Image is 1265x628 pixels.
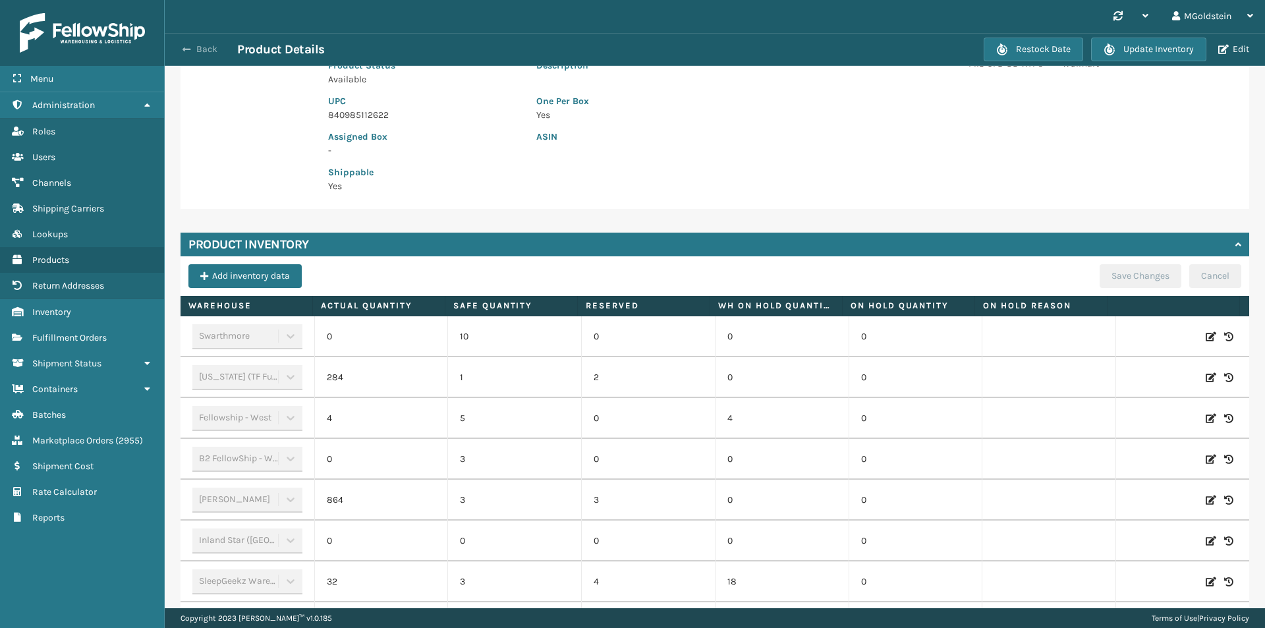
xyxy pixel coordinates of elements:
span: Products [32,254,69,266]
button: Edit [1214,43,1253,55]
td: 4 [314,398,448,439]
td: 0 [849,439,982,480]
td: 0 [715,521,849,561]
button: Update Inventory [1091,38,1206,61]
i: Edit [1206,371,1216,384]
span: ( 2955 ) [115,435,143,446]
button: Restock Date [984,38,1083,61]
i: Inventory History [1224,575,1233,588]
span: Shipping Carriers [32,203,104,214]
td: 0 [849,561,982,602]
label: Warehouse [188,300,304,312]
i: Inventory History [1224,412,1233,425]
p: Yes [328,179,520,193]
p: Yes [536,108,937,122]
i: Edit [1206,330,1216,343]
p: Assigned Box [328,130,520,144]
p: 3 [594,494,703,507]
td: 3 [447,561,581,602]
span: Marketplace Orders [32,435,113,446]
label: On Hold Reason [983,300,1099,312]
span: Fulfillment Orders [32,332,107,343]
td: 0 [715,439,849,480]
a: Privacy Policy [1199,614,1249,623]
td: 0 [715,480,849,521]
i: Inventory History [1224,494,1233,507]
p: One Per Box [536,94,937,108]
td: 0 [447,521,581,561]
td: 0 [849,357,982,398]
p: UPC [328,94,520,108]
td: 3 [447,439,581,480]
td: 5 [447,398,581,439]
td: 0 [849,521,982,561]
p: 0 [594,453,703,466]
td: 864 [314,480,448,521]
p: Copyright 2023 [PERSON_NAME]™ v 1.0.185 [181,608,332,628]
td: 0 [314,316,448,357]
td: 0 [849,480,982,521]
label: WH On hold quantity [718,300,834,312]
span: Rate Calculator [32,486,97,498]
i: Inventory History [1224,330,1233,343]
i: Edit [1206,575,1216,588]
i: Edit [1206,494,1216,507]
p: 0 [594,534,703,548]
h3: Product Details [237,42,325,57]
span: Shipment Cost [32,461,94,472]
button: Add inventory data [188,264,302,288]
i: Edit [1206,453,1216,466]
span: Reports [32,512,65,523]
span: Containers [32,384,78,395]
p: Shippable [328,165,520,179]
img: logo [20,13,145,53]
p: 2 [594,371,703,384]
td: 3 [447,480,581,521]
span: Inventory [32,306,71,318]
span: Channels [32,177,71,188]
label: Actual Quantity [321,300,437,312]
i: Edit [1206,412,1216,425]
span: Lookups [32,229,68,240]
div: | [1152,608,1249,628]
p: - [328,144,520,157]
td: 18 [715,561,849,602]
button: Cancel [1189,264,1241,288]
td: 1 [447,357,581,398]
td: 0 [314,521,448,561]
td: 4 [715,398,849,439]
p: 840985112622 [328,108,520,122]
td: 0 [849,398,982,439]
i: Inventory History [1224,534,1233,548]
span: Users [32,152,55,163]
i: Inventory History [1224,453,1233,466]
label: On Hold Quantity [851,300,967,312]
td: 0 [715,316,849,357]
span: Roles [32,126,55,137]
td: 10 [447,316,581,357]
p: 0 [594,330,703,343]
td: 32 [314,561,448,602]
span: Return Addresses [32,280,104,291]
span: Menu [30,73,53,84]
button: Back [177,43,237,55]
label: Safe Quantity [453,300,569,312]
a: Terms of Use [1152,614,1197,623]
h4: Product Inventory [188,237,309,252]
p: 4 [594,575,703,588]
td: 0 [849,316,982,357]
span: Administration [32,100,95,111]
td: 284 [314,357,448,398]
span: Shipment Status [32,358,101,369]
i: Inventory History [1224,371,1233,384]
td: 0 [715,357,849,398]
span: Batches [32,409,66,420]
p: Available [328,72,520,86]
p: 0 [594,412,703,425]
label: Reserved [586,300,702,312]
td: 0 [314,439,448,480]
p: ASIN [536,130,937,144]
i: Edit [1206,534,1216,548]
button: Save Changes [1100,264,1181,288]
